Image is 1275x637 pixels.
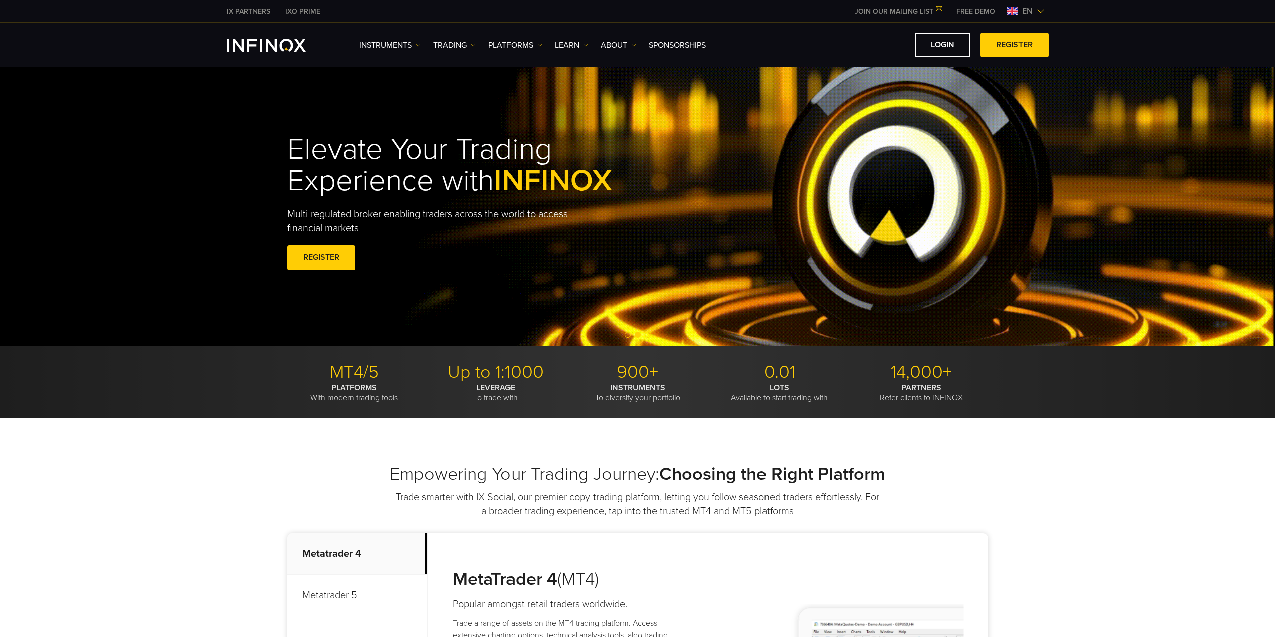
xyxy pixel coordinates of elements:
[770,383,789,393] strong: LOTS
[610,383,665,393] strong: INSTRUMENTS
[395,490,881,518] p: Trade smarter with IX Social, our premier copy-trading platform, letting you follow seasoned trad...
[453,568,692,590] h3: (MT4)
[287,533,427,575] p: Metatrader 4
[601,39,636,51] a: ABOUT
[712,361,847,383] p: 0.01
[571,383,705,403] p: To diversify your portfolio
[429,383,563,403] p: To trade with
[901,383,941,393] strong: PARTNERS
[712,383,847,403] p: Available to start trading with
[854,361,988,383] p: 14,000+
[645,332,651,338] span: Go to slide 3
[555,39,588,51] a: Learn
[287,245,355,270] a: REGISTER
[949,6,1003,17] a: INFINOX MENU
[429,361,563,383] p: Up to 1:1000
[359,39,421,51] a: Instruments
[227,39,329,52] a: INFINOX Logo
[287,134,659,197] h1: Elevate Your Trading Experience with
[287,383,421,403] p: With modern trading tools
[287,463,988,485] h2: Empowering Your Trading Journey:
[980,33,1049,57] a: REGISTER
[847,7,949,16] a: JOIN OUR MAILING LIST
[219,6,278,17] a: INFINOX
[278,6,328,17] a: INFINOX
[331,383,377,393] strong: PLATFORMS
[659,463,885,485] strong: Choosing the Right Platform
[649,39,706,51] a: SPONSORSHIPS
[1018,5,1037,17] span: en
[625,332,631,338] span: Go to slide 1
[488,39,542,51] a: PLATFORMS
[453,568,557,590] strong: MetaTrader 4
[635,332,641,338] span: Go to slide 2
[287,361,421,383] p: MT4/5
[453,597,692,611] h4: Popular amongst retail traders worldwide.
[476,383,515,393] strong: LEVERAGE
[494,163,612,199] span: INFINOX
[433,39,476,51] a: TRADING
[287,207,585,235] p: Multi-regulated broker enabling traders across the world to access financial markets
[915,33,970,57] a: LOGIN
[854,383,988,403] p: Refer clients to INFINOX
[287,575,427,616] p: Metatrader 5
[571,361,705,383] p: 900+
